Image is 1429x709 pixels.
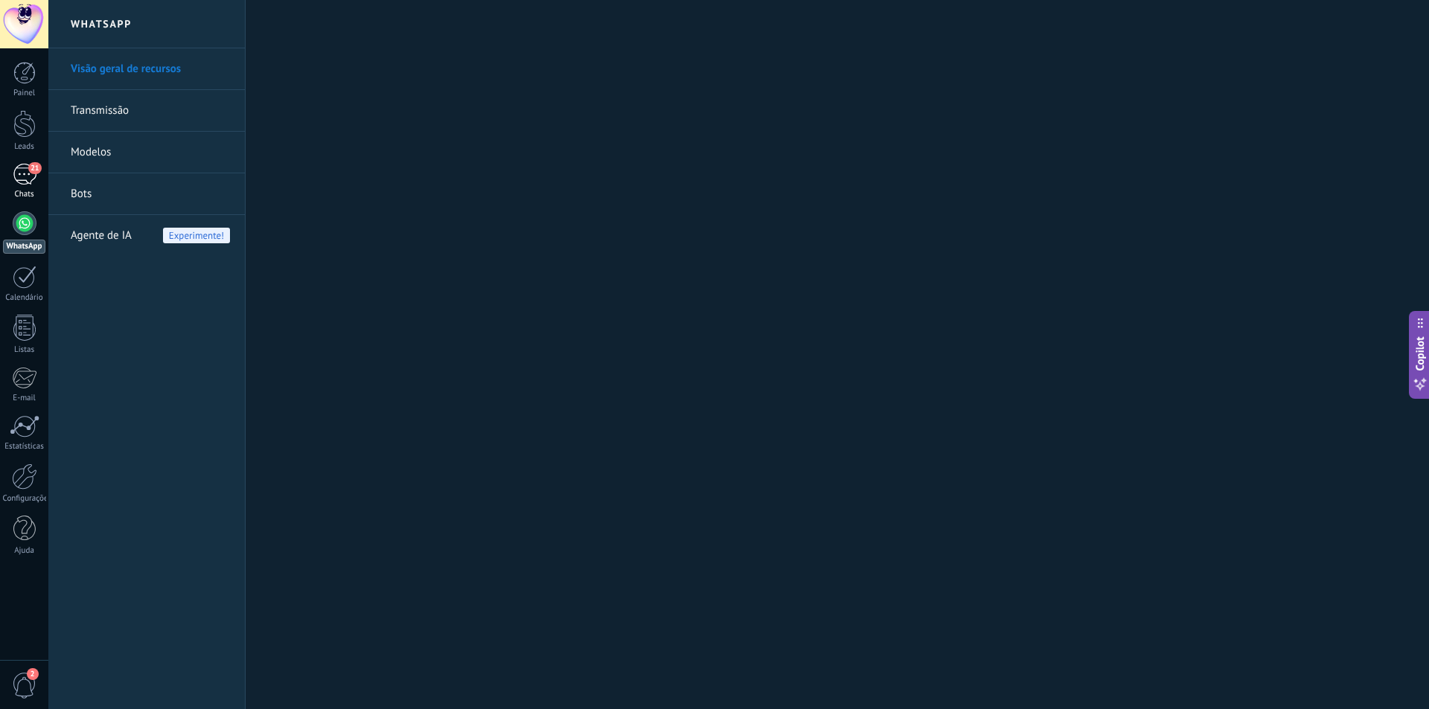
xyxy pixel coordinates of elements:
[3,89,46,98] div: Painel
[71,215,230,257] a: Agente de IA Experimente!
[3,494,46,504] div: Configurações
[71,215,132,257] span: Agente de IA
[71,90,230,132] a: Transmissão
[3,345,46,355] div: Listas
[48,132,245,173] li: Modelos
[48,173,245,215] li: Bots
[163,228,230,243] span: Experimente!
[71,173,230,215] a: Bots
[3,546,46,556] div: Ajuda
[3,442,46,452] div: Estatísticas
[3,190,46,199] div: Chats
[48,215,245,256] li: Agente de IA
[28,162,41,174] span: 21
[71,132,230,173] a: Modelos
[27,668,39,680] span: 2
[3,293,46,303] div: Calendário
[48,90,245,132] li: Transmissão
[3,394,46,403] div: E-mail
[71,48,230,90] a: Visão geral de recursos
[48,48,245,90] li: Visão geral de recursos
[3,142,46,152] div: Leads
[1413,336,1428,370] span: Copilot
[3,240,45,254] div: WhatsApp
